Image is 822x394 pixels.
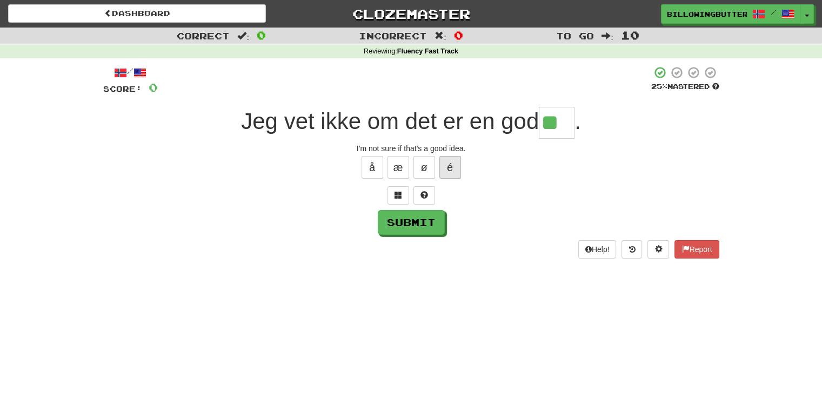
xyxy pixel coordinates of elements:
span: . [574,108,581,134]
a: BillowingButterfly5131 / [661,4,800,24]
span: : [237,31,249,40]
span: Score: [103,84,142,93]
span: Correct [177,30,230,41]
button: å [362,156,383,179]
span: BillowingButterfly5131 [667,9,747,19]
span: To go [556,30,594,41]
button: é [439,156,461,179]
button: Help! [578,240,617,259]
span: 10 [621,29,639,42]
button: Round history (alt+y) [621,240,642,259]
button: ø [413,156,435,179]
a: Dashboard [8,4,266,23]
a: Clozemaster [282,4,540,23]
div: Mastered [651,82,719,92]
button: Submit [378,210,445,235]
strong: Fluency Fast Track [397,47,458,55]
span: 25 % [651,82,667,91]
div: / [103,66,158,79]
span: 0 [454,29,463,42]
button: æ [387,156,409,179]
span: : [435,31,446,40]
span: 0 [257,29,266,42]
span: / [771,9,776,16]
span: : [602,31,613,40]
button: Switch sentence to multiple choice alt+p [387,186,409,205]
button: Single letter hint - you only get 1 per sentence and score half the points! alt+h [413,186,435,205]
span: 0 [149,80,158,94]
span: Incorrect [359,30,427,41]
span: Jeg vet ikke om det er en god [241,108,539,134]
button: Report [674,240,719,259]
div: I'm not sure if that's a good idea. [103,143,719,154]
